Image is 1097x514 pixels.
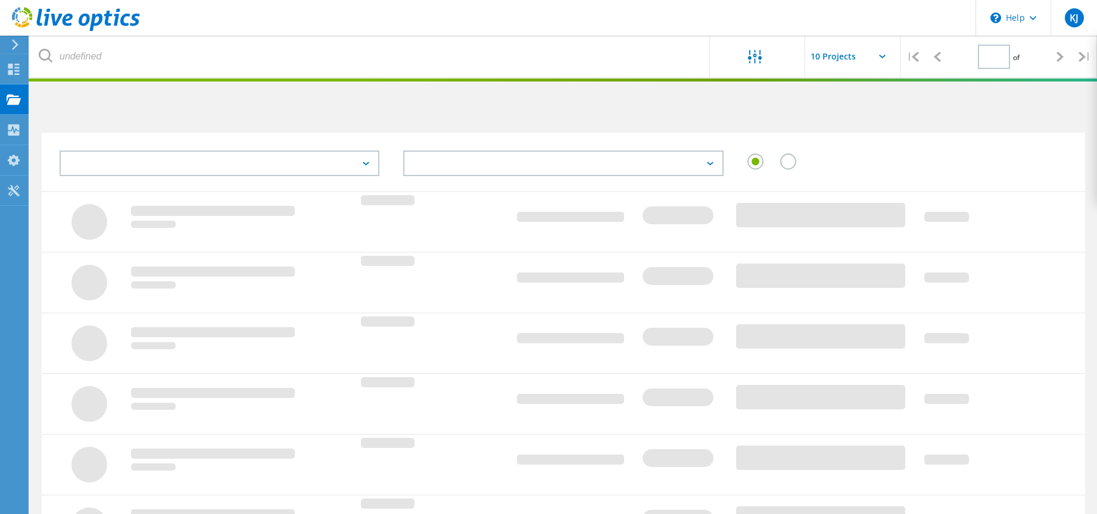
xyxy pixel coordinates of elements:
[30,36,710,77] input: undefined
[1013,52,1020,62] span: of
[1070,13,1079,23] span: KJ
[12,25,140,33] a: Live Optics Dashboard
[900,36,925,78] div: |
[990,12,1001,23] svg: \n
[1073,36,1097,78] div: |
